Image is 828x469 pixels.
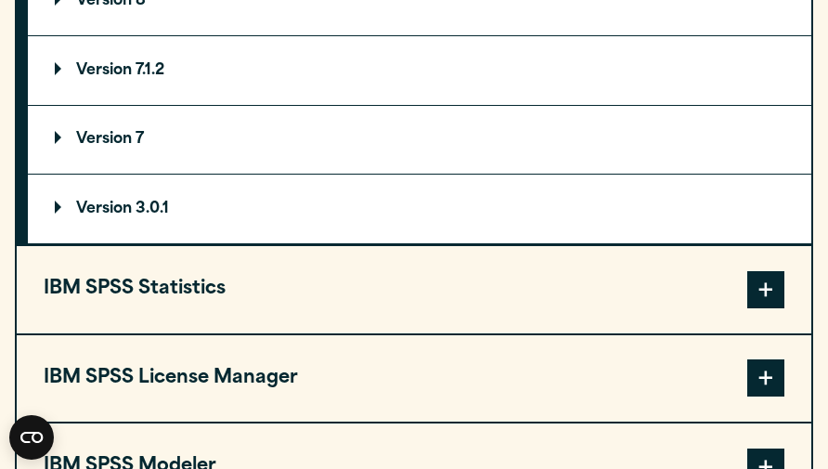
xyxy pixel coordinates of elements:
[55,132,144,147] p: Version 7
[9,415,54,460] button: Open CMP widget
[28,175,811,243] summary: Version 3.0.1
[17,335,811,423] button: IBM SPSS License Manager
[28,106,811,175] summary: Version 7
[55,63,164,78] p: Version 7.1.2
[55,202,169,216] p: Version 3.0.1
[17,246,811,333] button: IBM SPSS Statistics
[28,36,811,105] summary: Version 7.1.2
